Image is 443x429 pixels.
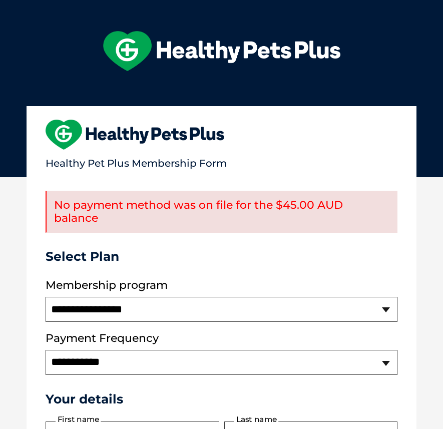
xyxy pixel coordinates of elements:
h3: Select Plan [46,249,397,264]
img: heart-shape-hpp-logo-large.png [46,120,224,150]
img: hpp-logo-landscape-green-white.png [103,31,340,71]
label: Membership program [46,279,397,292]
p: Healthy Pet Plus Membership Form [46,153,397,169]
div: No payment method was on file for the $45.00 AUD balance [46,191,397,233]
label: Last name [234,415,278,424]
label: First name [56,415,101,424]
h3: Your details [46,391,397,406]
label: Payment Frequency [46,332,159,345]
